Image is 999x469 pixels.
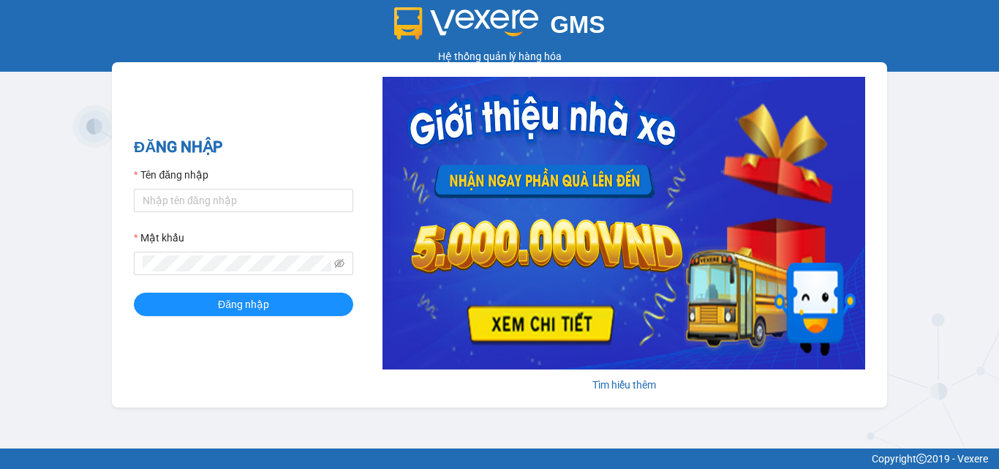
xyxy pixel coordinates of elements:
a: GMS [394,22,606,34]
label: Mật khẩu [134,230,184,246]
span: eye-invisible [334,258,344,269]
img: logo 2 [394,7,539,40]
div: Copyright 2019 - Vexere [11,451,988,467]
button: Đăng nhập [134,293,353,316]
span: GMS [550,11,605,38]
div: Hệ thống quản lý hàng hóa [4,48,995,64]
input: Mật khẩu [143,255,331,271]
h2: ĐĂNG NHẬP [134,135,353,160]
span: Đăng nhập [218,296,269,312]
img: banner-0 [382,77,865,369]
span: copyright [916,454,927,464]
input: Tên đăng nhập [134,189,353,212]
label: Tên đăng nhập [134,167,208,183]
div: Tìm hiểu thêm [382,377,865,393]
